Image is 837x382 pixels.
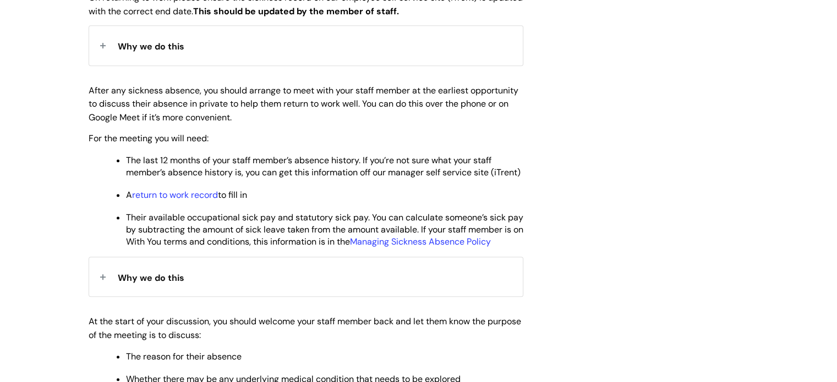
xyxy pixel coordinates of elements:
[126,154,521,178] span: The last 12 months of your staff member’s absence history. If you’re not sure what your staff mem...
[89,315,521,341] span: At the start of your discussion, you should welcome your staff member back and let them know the ...
[126,212,523,247] span: Their available occupational sick pay and statutory sick pay. You can calculate someone’s sick pa...
[89,132,209,144] span: For the meeting you will need:
[118,41,184,52] span: Why we do this
[193,5,399,17] strong: This should be updated by the member of staff.
[126,351,242,362] span: The reason for their absence
[126,189,247,201] span: A to fill in
[118,272,184,284] span: Why we do this
[132,189,218,201] a: return to work record
[350,236,491,247] a: Managing Sickness Absence Policy
[89,85,518,124] span: After any sickness absence, you should arrange to meet with your staff member at the earliest opp...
